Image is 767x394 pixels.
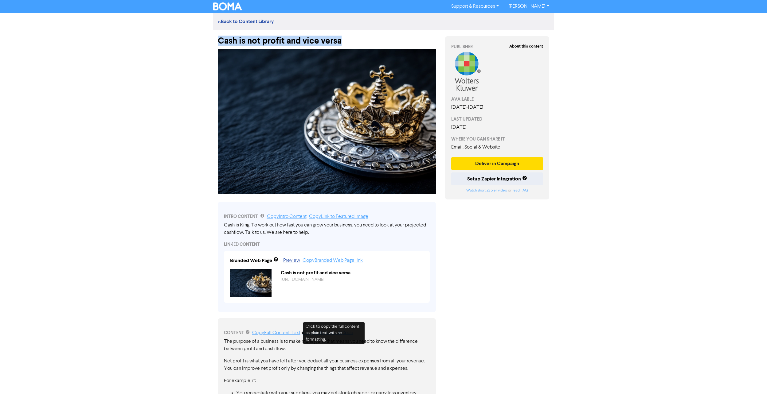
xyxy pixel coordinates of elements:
div: Cash is not profit and vice versa [218,30,436,46]
div: or [451,188,543,193]
a: [URL][DOMAIN_NAME] [281,277,324,282]
div: Cash is King. To work out how fast you can grow your business, you need to look at your projected... [224,222,430,236]
div: LINKED CONTENT [224,241,430,248]
div: Email, Social & Website [451,144,543,151]
p: The purpose of a business is to make money, and that means you need to know the difference betwee... [224,338,430,353]
a: <<Back to Content Library [218,18,274,25]
div: WHERE YOU CAN SHARE IT [451,136,543,142]
div: [DATE] [451,124,543,131]
p: Net profit is what you have left after you deduct all your business expenses from all your revenu... [224,357,430,372]
div: PUBLISHER [451,44,543,50]
a: Copy Full Content Text [252,330,300,335]
a: Copy Intro Content [267,214,307,219]
div: https://public2.bomamarketing.com/cp/3CORW7xCRJXWrmvlCgaH8K?sa=El58F6Fk [276,276,428,283]
div: Click to copy the full content as plain text with no formatting. [303,322,365,344]
a: Support & Resources [446,2,504,11]
div: LAST UPDATED [451,116,543,122]
p: For example, if: [224,377,430,384]
a: Watch short Zapier video [466,189,507,192]
div: [DATE] - [DATE] [451,104,543,111]
div: Branded Web Page [230,257,272,264]
iframe: Chat Widget [736,365,767,394]
a: [PERSON_NAME] [504,2,554,11]
button: Setup Zapier Integration [451,172,543,185]
button: Deliver in Campaign [451,157,543,170]
strong: About this content [509,44,543,49]
div: INTRO CONTENT [224,213,430,220]
div: AVAILABLE [451,96,543,102]
a: Copy Link to Featured Image [309,214,368,219]
a: Preview [283,258,300,263]
div: CONTENT [224,329,430,337]
a: read FAQ [512,189,528,192]
a: Copy Branded Web Page link [303,258,363,263]
div: Cash is not profit and vice versa [276,269,428,276]
img: BOMA Logo [213,2,242,10]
